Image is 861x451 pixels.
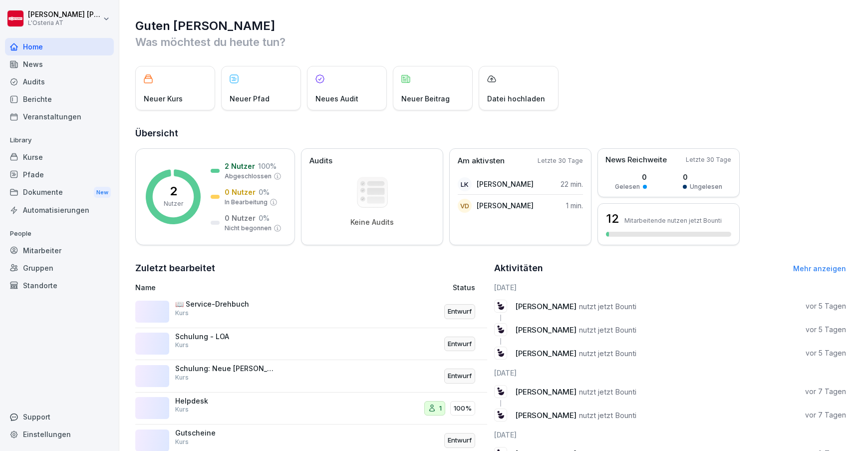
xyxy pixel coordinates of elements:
[5,259,114,277] a: Gruppen
[5,226,114,242] p: People
[439,404,442,414] p: 1
[135,261,487,275] h2: Zuletzt bearbeitet
[494,368,846,378] h6: [DATE]
[315,93,358,104] p: Neues Audit
[579,387,636,397] span: nutzt jetzt Bounti
[258,161,277,171] p: 100 %
[170,185,177,197] p: 2
[28,10,101,19] p: [PERSON_NAME] [PERSON_NAME]
[448,371,472,381] p: Entwurf
[5,108,114,125] a: Veranstaltungen
[350,218,394,227] p: Keine Audits
[615,172,647,182] p: 0
[458,199,472,213] div: VD
[135,34,846,50] p: Was möchtest du heute tun?
[144,93,183,104] p: Neuer Kurs
[5,277,114,294] a: Standorte
[806,301,846,311] p: vor 5 Tagen
[5,201,114,219] a: Automatisierungen
[561,179,583,189] p: 22 min.
[566,200,583,211] p: 1 min.
[94,187,111,198] div: New
[515,349,576,358] span: [PERSON_NAME]
[454,404,472,414] p: 100%
[5,55,114,73] a: News
[5,132,114,148] p: Library
[5,242,114,259] a: Mitarbeiter
[135,126,846,140] h2: Übersicht
[487,93,545,104] p: Datei hochladen
[230,93,270,104] p: Neuer Pfad
[309,155,332,167] p: Audits
[225,187,256,197] p: 0 Nutzer
[175,364,275,373] p: Schulung: Neue [PERSON_NAME]-Monatskartenprodukte
[448,307,472,317] p: Entwurf
[458,177,472,191] div: LK
[175,373,189,382] p: Kurs
[477,179,534,189] p: [PERSON_NAME]
[5,148,114,166] a: Kurse
[579,349,636,358] span: nutzt jetzt Bounti
[135,328,487,361] a: Schulung - LOAKursEntwurf
[579,302,636,311] span: nutzt jetzt Bounti
[5,38,114,55] div: Home
[793,264,846,273] a: Mehr anzeigen
[448,339,472,349] p: Entwurf
[225,198,268,207] p: In Bearbeitung
[494,282,846,293] h6: [DATE]
[615,182,640,191] p: Gelesen
[401,93,450,104] p: Neuer Beitrag
[5,73,114,90] a: Audits
[225,161,255,171] p: 2 Nutzer
[683,172,722,182] p: 0
[448,436,472,446] p: Entwurf
[5,183,114,202] div: Dokumente
[175,309,189,318] p: Kurs
[225,213,256,223] p: 0 Nutzer
[259,213,270,223] p: 0 %
[806,325,846,335] p: vor 5 Tagen
[164,199,183,208] p: Nutzer
[175,429,275,438] p: Gutscheine
[458,155,505,167] p: Am aktivsten
[135,296,487,328] a: 📖 Service-DrehbuchKursEntwurf
[515,411,576,420] span: [PERSON_NAME]
[5,183,114,202] a: DokumenteNew
[225,224,272,233] p: Nicht begonnen
[606,210,619,227] h3: 12
[579,411,636,420] span: nutzt jetzt Bounti
[805,387,846,397] p: vor 7 Tagen
[135,18,846,34] h1: Guten [PERSON_NAME]
[494,430,846,440] h6: [DATE]
[515,302,576,311] span: [PERSON_NAME]
[259,187,270,197] p: 0 %
[5,166,114,183] a: Pfade
[175,397,275,406] p: Helpdesk
[494,261,543,275] h2: Aktivitäten
[805,410,846,420] p: vor 7 Tagen
[686,155,731,164] p: Letzte 30 Tage
[175,405,189,414] p: Kurs
[579,325,636,335] span: nutzt jetzt Bounti
[135,393,487,425] a: HelpdeskKurs1100%
[175,300,275,309] p: 📖 Service-Drehbuch
[135,360,487,393] a: Schulung: Neue [PERSON_NAME]-MonatskartenprodukteKursEntwurf
[806,348,846,358] p: vor 5 Tagen
[5,426,114,443] a: Einstellungen
[135,282,354,293] p: Name
[605,154,667,166] p: News Reichweite
[453,282,475,293] p: Status
[477,200,534,211] p: [PERSON_NAME]
[515,387,576,397] span: [PERSON_NAME]
[175,438,189,447] p: Kurs
[5,408,114,426] div: Support
[5,90,114,108] div: Berichte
